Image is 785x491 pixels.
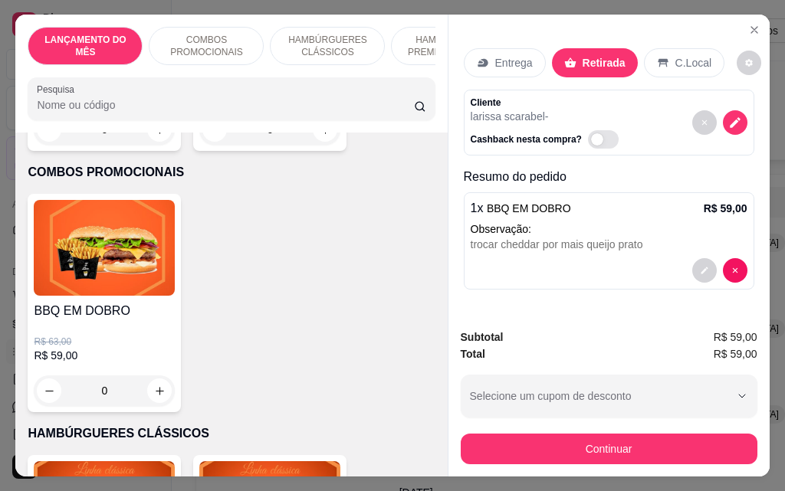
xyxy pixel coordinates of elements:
[34,200,175,296] img: product-image
[471,237,747,252] div: trocar cheddar por mais queijo prato
[692,110,717,135] button: decrease-product-quantity
[583,55,626,70] p: Retirada
[461,348,485,360] strong: Total
[723,258,747,283] button: decrease-product-quantity
[283,34,372,58] p: HAMBÚRGUERES CLÁSSICOS
[28,163,435,182] p: COMBOS PROMOCIONAIS
[704,201,747,216] p: R$ 59,00
[723,110,747,135] button: decrease-product-quantity
[34,336,175,348] p: R$ 63,00
[495,55,533,70] p: Entrega
[487,202,571,214] span: BBQ EM DOBRO
[471,109,625,124] p: larissa scarabel -
[404,34,493,58] p: HAMBÚRGUER PREMIUM (TODA A LINHA PREMIUM ACOMPANHA FRITAS DE CORTESIA )
[461,375,757,417] button: Selecione um cupom de desconto
[464,168,754,186] p: Resumo do pedido
[162,34,251,58] p: COMBOS PROMOCIONAIS
[471,133,582,146] p: Cashback nesta compra?
[471,97,625,109] p: Cliente
[737,51,761,75] button: decrease-product-quantity
[461,434,757,464] button: Continuar
[34,302,175,320] h4: BBQ EM DOBRO
[471,199,571,218] p: 1 x
[28,424,435,443] p: HAMBÚRGUERES CLÁSSICOS
[461,331,504,343] strong: Subtotal
[675,55,711,70] p: C.Local
[714,345,757,362] span: R$ 59,00
[471,221,747,237] p: Observação:
[692,258,717,283] button: decrease-product-quantity
[742,18,767,42] button: Close
[588,130,625,149] label: Automatic updates
[41,34,130,58] p: LANÇAMENTO DO MÊS
[37,83,80,96] label: Pesquisa
[714,329,757,345] span: R$ 59,00
[34,348,175,363] p: R$ 59,00
[37,97,414,113] input: Pesquisa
